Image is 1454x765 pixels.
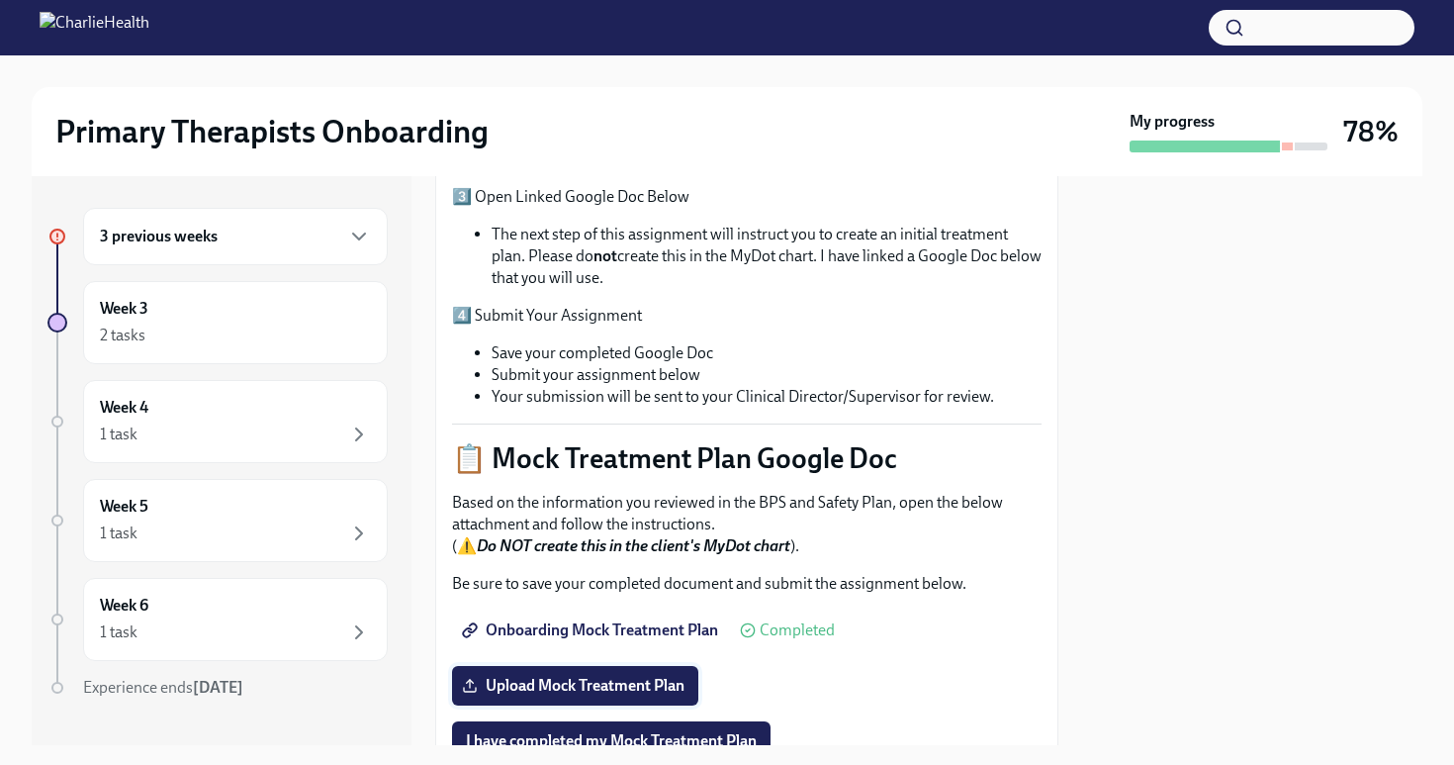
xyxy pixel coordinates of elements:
strong: Do NOT create this in the client's MyDot chart [477,536,790,555]
h6: Week 6 [100,595,148,617]
label: Upload Mock Treatment Plan [452,666,698,706]
strong: not [593,246,617,265]
a: Week 51 task [47,479,388,562]
p: 📋 Mock Treatment Plan Google Doc [452,440,1042,476]
p: 4️⃣ Submit Your Assignment [452,305,1042,327]
li: Submit your assignment below [492,364,1042,386]
h2: Primary Therapists Onboarding [55,112,489,151]
a: Onboarding Mock Treatment Plan [452,611,732,650]
div: 3 previous weeks [83,208,388,265]
a: Week 32 tasks [47,281,388,364]
h6: 3 previous weeks [100,226,218,247]
span: Completed [760,622,835,638]
h6: Week 5 [100,496,148,518]
li: Your submission will be sent to your Clinical Director/Supervisor for review. [492,386,1042,408]
div: 2 tasks [100,325,145,346]
img: CharlieHealth [40,12,149,44]
div: 1 task [100,424,137,445]
span: Onboarding Mock Treatment Plan [466,621,718,640]
a: Week 61 task [47,578,388,661]
strong: [DATE] [193,678,243,697]
p: 3️⃣ Open Linked Google Doc Below [452,186,1042,208]
li: Save your completed Google Doc [492,342,1042,364]
p: Based on the information you reviewed in the BPS and Safety Plan, open the below attachment and f... [452,492,1042,557]
div: 1 task [100,523,137,544]
span: Experience ends [83,678,243,697]
span: I have completed my Mock Treatment Plan [466,731,757,751]
span: Upload Mock Treatment Plan [466,676,684,696]
a: Week 41 task [47,380,388,463]
button: I have completed my Mock Treatment Plan [452,721,771,761]
strong: My progress [1130,111,1215,133]
p: Be sure to save your completed document and submit the assignment below. [452,573,1042,595]
h6: Week 4 [100,397,148,419]
li: The next step of this assignment will instruct you to create an initial treatment plan. Please do... [492,224,1042,289]
h6: Week 3 [100,298,148,320]
h3: 78% [1343,114,1399,149]
div: 1 task [100,622,137,643]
